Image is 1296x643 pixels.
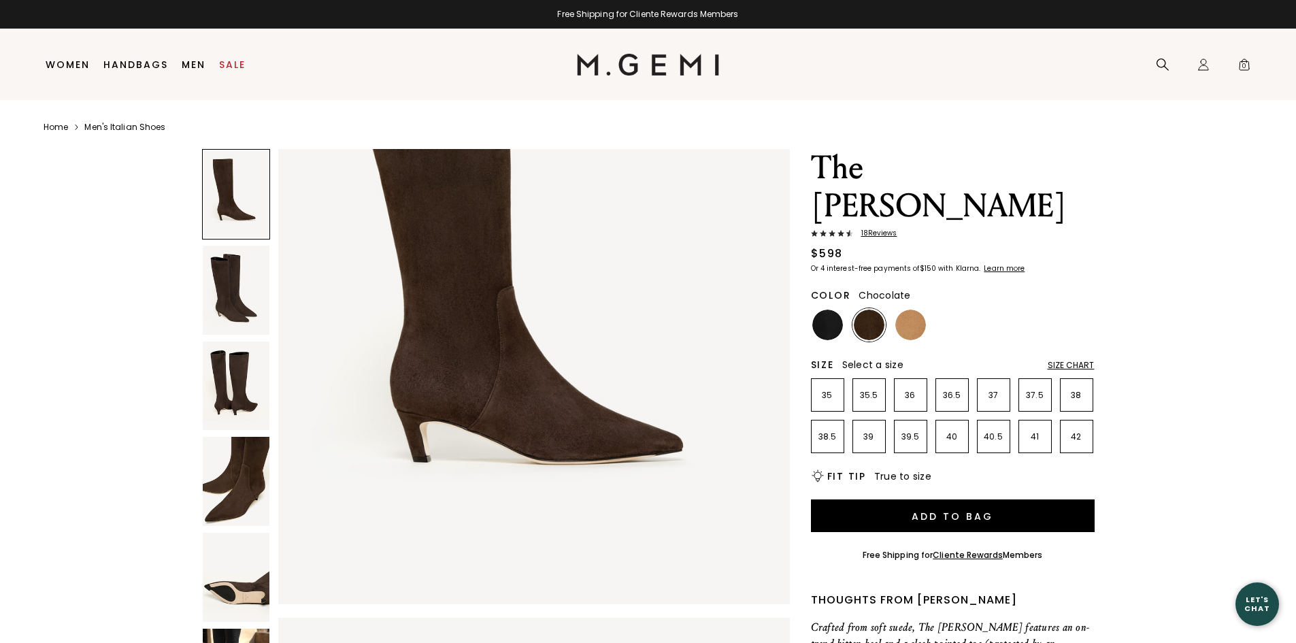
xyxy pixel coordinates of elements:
[978,431,1010,442] p: 40.5
[203,533,269,622] img: The Tina
[811,592,1095,608] div: Thoughts from [PERSON_NAME]
[219,59,246,70] a: Sale
[853,431,885,442] p: 39
[895,310,926,340] img: Biscuit
[811,499,1095,532] button: Add to Bag
[854,310,884,340] img: Chocolate
[936,390,968,401] p: 36.5
[859,288,910,302] span: Chocolate
[827,471,866,482] h2: Fit Tip
[1235,595,1279,612] div: Let's Chat
[895,431,927,442] p: 39.5
[853,390,885,401] p: 35.5
[46,59,90,70] a: Women
[203,342,269,431] img: The Tina
[44,122,68,133] a: Home
[1019,431,1051,442] p: 41
[863,550,1043,561] div: Free Shipping for Members
[812,390,844,401] p: 35
[811,149,1095,225] h1: The [PERSON_NAME]
[203,437,269,526] img: The Tina
[936,431,968,442] p: 40
[842,358,903,372] span: Select a size
[812,310,843,340] img: Black
[978,390,1010,401] p: 37
[933,549,1003,561] a: Cliente Rewards
[853,229,897,237] span: 18 Review s
[811,359,834,370] h2: Size
[982,265,1025,273] a: Learn more
[920,263,936,274] klarna-placement-style-amount: $150
[895,390,927,401] p: 36
[1019,390,1051,401] p: 37.5
[84,122,165,133] a: Men's Italian Shoes
[203,246,269,335] img: The Tina
[874,469,931,483] span: True to size
[811,229,1095,240] a: 18Reviews
[984,263,1025,274] klarna-placement-style-cta: Learn more
[938,263,982,274] klarna-placement-style-body: with Klarna
[811,246,843,262] div: $598
[577,54,719,76] img: M.Gemi
[1048,360,1095,371] div: Size Chart
[1061,431,1093,442] p: 42
[103,59,168,70] a: Handbags
[812,431,844,442] p: 38.5
[1237,61,1251,74] span: 0
[811,290,851,301] h2: Color
[811,263,920,274] klarna-placement-style-body: Or 4 interest-free payments of
[1061,390,1093,401] p: 38
[182,59,205,70] a: Men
